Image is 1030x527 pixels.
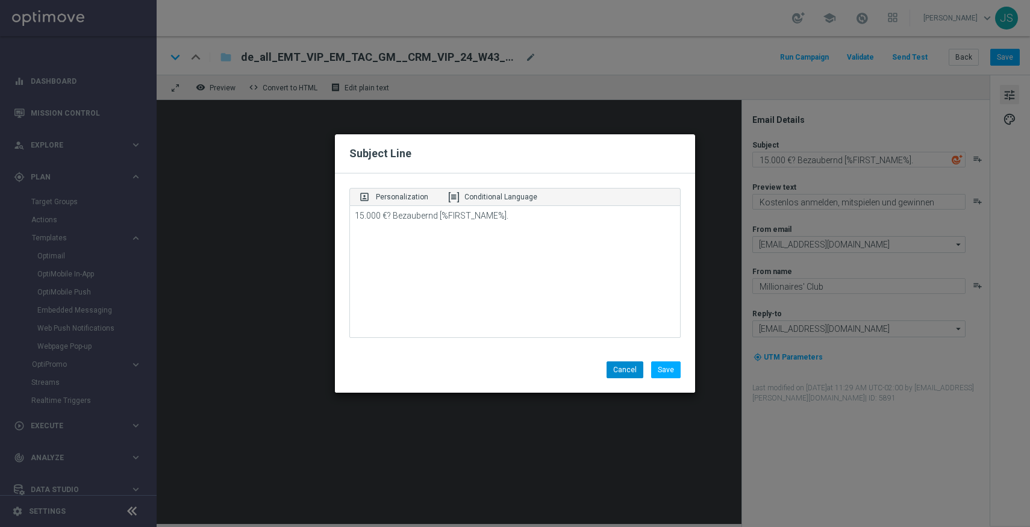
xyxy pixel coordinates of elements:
h2: Subject Line [349,146,681,161]
button: Save [651,361,681,378]
button: Cancel [607,361,643,378]
p: Personalization [376,192,428,202]
p: Conditional Language [464,192,537,202]
i: portrait [359,192,370,202]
